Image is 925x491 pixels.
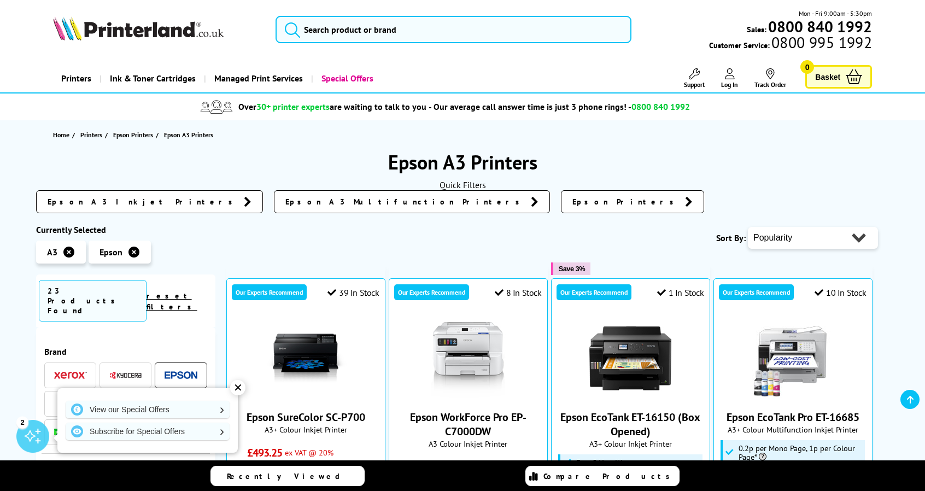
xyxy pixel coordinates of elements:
span: Epson A3 Printers [164,131,213,139]
div: 1 In Stock [657,287,704,298]
a: Support [684,68,705,89]
a: Epson Printers [113,129,156,141]
a: Epson WorkForce Pro EP-C7000DW [427,390,509,401]
span: Support [684,80,705,89]
span: Epson [99,247,122,258]
span: 30+ printer experts [256,101,330,112]
span: Customer Service: [709,37,872,50]
div: Our Experts Recommend [394,284,469,300]
span: ex VAT @ 20% [285,447,333,458]
div: 39 In Stock [327,287,379,298]
span: A3+ Colour Inkjet Printer [232,424,379,435]
span: £591.90 [247,460,283,474]
img: Kyocera [109,371,142,379]
span: Free 5 Year Warranty [576,458,646,467]
a: HP [54,397,87,411]
div: 10 In Stock [815,287,866,298]
div: Currently Selected [36,224,215,235]
span: Recently Viewed [227,471,351,481]
a: Epson A3 Multifunction Printers [274,190,550,213]
span: Basket [815,69,840,84]
div: Our Experts Recommend [557,284,631,300]
span: Epson Printers [572,196,680,207]
div: Quick Filters [36,179,889,190]
span: £493.25 [247,446,283,460]
span: A3+ Colour Inkjet Printer [557,439,704,449]
span: A3 Colour Inkjet Printer [395,439,542,449]
span: Log In [721,80,738,89]
span: A3 [47,247,57,258]
img: Epson [165,371,197,379]
a: Lexmark [54,425,87,439]
a: Epson SureColor SC-P700 [247,410,365,424]
span: Brand [44,346,207,357]
span: Ink & Toner Cartridges [110,65,196,92]
img: Epson EcoTank Pro ET-16685 [752,317,834,399]
img: Xerox [54,371,87,379]
input: Search product or brand [276,16,631,43]
span: Printers [80,129,102,141]
a: Recently Viewed [210,466,365,486]
a: Epson A3 Inkjet Printers [36,190,263,213]
a: Printers [80,129,105,141]
img: Epson EcoTank ET-16150 (Box Opened) [589,317,671,399]
a: Compare Products [525,466,680,486]
a: Epson EcoTank Pro ET-16685 [727,410,859,424]
span: Compare Products [543,471,676,481]
span: Save 3% [559,265,585,273]
a: Epson SureColor SC-P700 [265,390,347,401]
span: 0800 995 1992 [770,37,872,48]
a: Track Order [754,68,786,89]
span: 0 [800,60,814,74]
b: 0800 840 1992 [768,16,872,37]
div: Our Experts Recommend [232,284,307,300]
div: Our Experts Recommend [719,284,794,300]
a: Xerox [54,369,87,382]
img: Lexmark [54,429,87,435]
span: A3+ Colour Multifunction Inkjet Printer [719,424,867,435]
a: Kyocera [109,369,142,382]
a: Home [53,129,72,141]
a: Epson Printers [561,190,704,213]
a: Epson WorkForce Pro EP-C7000DW [410,410,526,439]
span: £522.73 [409,460,445,474]
div: 2 [16,416,28,428]
button: Save 3% [551,262,590,275]
a: Basket 0 [805,65,872,89]
span: 0800 840 1992 [631,101,690,112]
span: Epson A3 Inkjet Printers [48,196,238,207]
span: Epson Printers [113,129,153,141]
img: Epson SureColor SC-P700 [265,317,347,399]
a: Epson EcoTank ET-16150 (Box Opened) [589,390,671,401]
a: Printers [53,65,99,92]
a: Epson EcoTank ET-16150 (Box Opened) [560,410,700,439]
span: Over are waiting to talk to you [238,101,426,112]
a: Special Offers [311,65,382,92]
a: reset filters [147,291,197,312]
a: Ink & Toner Cartridges [99,65,204,92]
div: 8 In Stock [495,287,542,298]
h1: Epson A3 Printers [36,149,889,175]
a: Epson EcoTank Pro ET-16685 [752,390,834,401]
a: Epson [165,369,197,382]
span: Sales: [747,24,766,34]
span: Mon - Fri 9:00am - 5:30pm [799,8,872,19]
span: Sort By: [716,232,746,243]
a: Log In [721,68,738,89]
span: 23 Products Found [39,280,147,322]
a: View our Special Offers [66,401,230,418]
a: Subscribe for Special Offers [66,423,230,440]
img: Epson WorkForce Pro EP-C7000DW [427,317,509,399]
a: Printerland Logo [53,16,262,43]
span: - Our average call answer time is just 3 phone rings! - [429,101,690,112]
span: Epson A3 Multifunction Printers [285,196,525,207]
span: 0.2p per Mono Page, 1p per Colour Page* [739,444,862,461]
a: 0800 840 1992 [766,21,872,32]
img: Printerland Logo [53,16,224,40]
a: Managed Print Services [204,65,311,92]
div: ✕ [230,380,245,395]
